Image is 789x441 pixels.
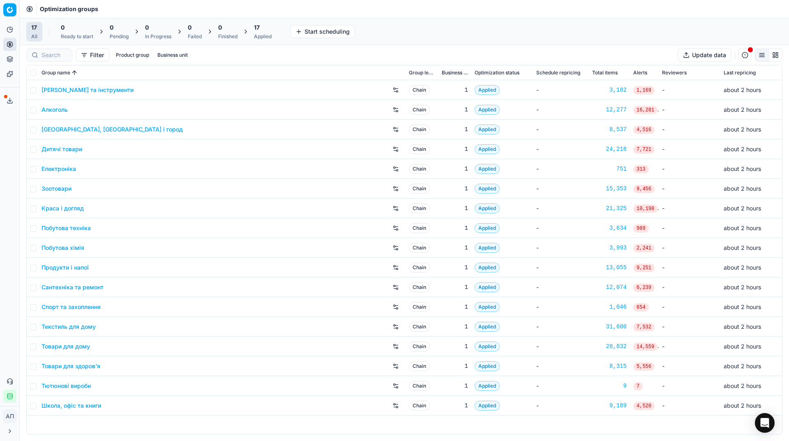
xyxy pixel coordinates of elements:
[42,244,84,252] a: Побутова хімія
[4,410,16,423] span: АП
[633,303,649,312] span: 654
[659,120,720,139] td: -
[633,264,655,272] span: 9,251
[592,86,627,94] a: 3,182
[533,297,589,317] td: -
[633,224,649,233] span: 989
[218,33,238,40] div: Finished
[475,223,500,233] span: Applied
[659,218,720,238] td: -
[724,145,761,152] span: about 2 hours
[409,361,430,371] span: Chain
[40,5,98,13] nav: breadcrumb
[724,86,761,93] span: about 2 hours
[409,105,430,115] span: Chain
[442,283,468,291] div: 1
[409,69,435,76] span: Group level
[724,185,761,192] span: about 2 hours
[533,277,589,297] td: -
[592,204,627,212] div: 21,325
[110,23,113,32] span: 0
[40,5,98,13] span: Optimization groups
[42,263,89,272] a: Продукти і напої
[592,303,627,311] a: 1,046
[42,69,70,76] span: Group name
[659,80,720,100] td: -
[592,185,627,193] a: 15,353
[724,402,761,409] span: about 2 hours
[592,323,627,331] a: 31,600
[42,185,72,193] a: Зоотовари
[592,263,627,272] a: 13,055
[442,402,468,410] div: 1
[409,184,430,194] span: Chain
[409,401,430,411] span: Chain
[659,238,720,258] td: -
[475,263,500,272] span: Applied
[633,343,657,351] span: 14,559
[442,185,468,193] div: 1
[662,69,687,76] span: Reviewers
[409,125,430,134] span: Chain
[633,323,655,331] span: 7,532
[592,224,627,232] div: 3,634
[42,106,68,114] a: Алкоголь
[533,396,589,416] td: -
[42,323,96,331] a: Текстиль для дому
[70,69,78,77] button: Sorted by Group name ascending
[254,23,260,32] span: 17
[76,48,109,62] button: Filter
[592,125,627,134] div: 8,537
[409,243,430,253] span: Chain
[633,185,655,193] span: 9,456
[724,284,761,291] span: about 2 hours
[442,86,468,94] div: 1
[475,125,500,134] span: Applied
[61,33,93,40] div: Ready to start
[61,23,65,32] span: 0
[409,263,430,272] span: Chain
[592,283,627,291] a: 12,074
[409,302,430,312] span: Chain
[409,381,430,391] span: Chain
[724,126,761,133] span: about 2 hours
[724,165,761,172] span: about 2 hours
[724,362,761,369] span: about 2 hours
[592,402,627,410] a: 9,189
[724,106,761,113] span: about 2 hours
[42,382,91,390] a: Тютюнові вироби
[475,203,500,213] span: Applied
[145,23,149,32] span: 0
[290,25,355,38] button: Start scheduling
[533,218,589,238] td: -
[533,179,589,199] td: -
[592,145,627,153] div: 24,218
[409,342,430,351] span: Chain
[633,145,655,154] span: 7,721
[724,382,761,389] span: about 2 hours
[3,410,16,423] button: АП
[442,69,468,76] span: Business unit
[42,125,183,134] a: [GEOGRAPHIC_DATA], [GEOGRAPHIC_DATA] і город
[533,199,589,218] td: -
[42,362,100,370] a: Товари для здоров'я
[592,244,627,252] div: 3,993
[592,165,627,173] div: 751
[31,33,37,40] div: All
[409,203,430,213] span: Chain
[659,139,720,159] td: -
[42,402,101,410] a: Школа, офіс та книги
[533,100,589,120] td: -
[442,204,468,212] div: 1
[254,33,272,40] div: Applied
[592,382,627,390] a: 9
[42,303,101,311] a: Спорт та захоплення
[475,322,500,332] span: Applied
[592,69,618,76] span: Total items
[633,284,655,292] span: 6,239
[724,343,761,350] span: about 2 hours
[42,283,104,291] a: Сантехніка та ремонт
[409,322,430,332] span: Chain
